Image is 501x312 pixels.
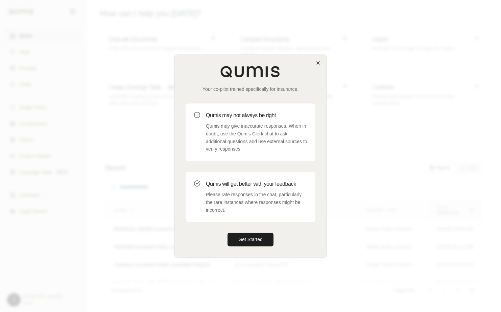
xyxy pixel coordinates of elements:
p: Qumis may give inaccurate responses. When in doubt, use the Qumis Clerk chat to ask additional qu... [206,122,307,153]
h3: Qumis will get better with your feedback [206,180,307,188]
h3: Qumis may not always be right [206,111,307,120]
p: Please rate responses in the chat, particularly the rare instances where responses might be incor... [206,191,307,214]
button: Get Started [228,233,273,246]
img: Qumis Logo [220,66,281,78]
p: Your co-pilot trained specifically for insurance. [186,86,315,93]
